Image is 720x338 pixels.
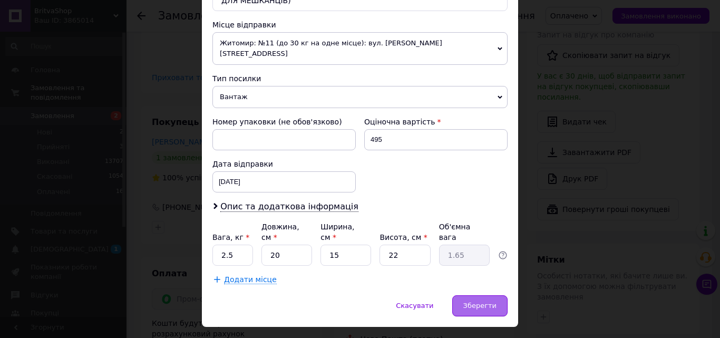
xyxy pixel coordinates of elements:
[364,117,508,127] div: Оціночна вартість
[212,21,276,29] span: Місце відправки
[212,233,249,242] label: Вага, кг
[212,74,261,83] span: Тип посилки
[212,159,356,169] div: Дата відправки
[224,275,277,284] span: Додати місце
[212,117,356,127] div: Номер упаковки (не обов'язково)
[396,302,433,310] span: Скасувати
[380,233,427,242] label: Висота, см
[212,32,508,65] span: Житомир: №11 (до 30 кг на одне місце): вул. [PERSON_NAME][STREET_ADDRESS]
[320,223,354,242] label: Ширина, см
[212,86,508,108] span: Вантаж
[439,221,490,243] div: Об'ємна вага
[463,302,497,310] span: Зберегти
[261,223,299,242] label: Довжина, см
[220,201,358,212] span: Опис та додаткова інформація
